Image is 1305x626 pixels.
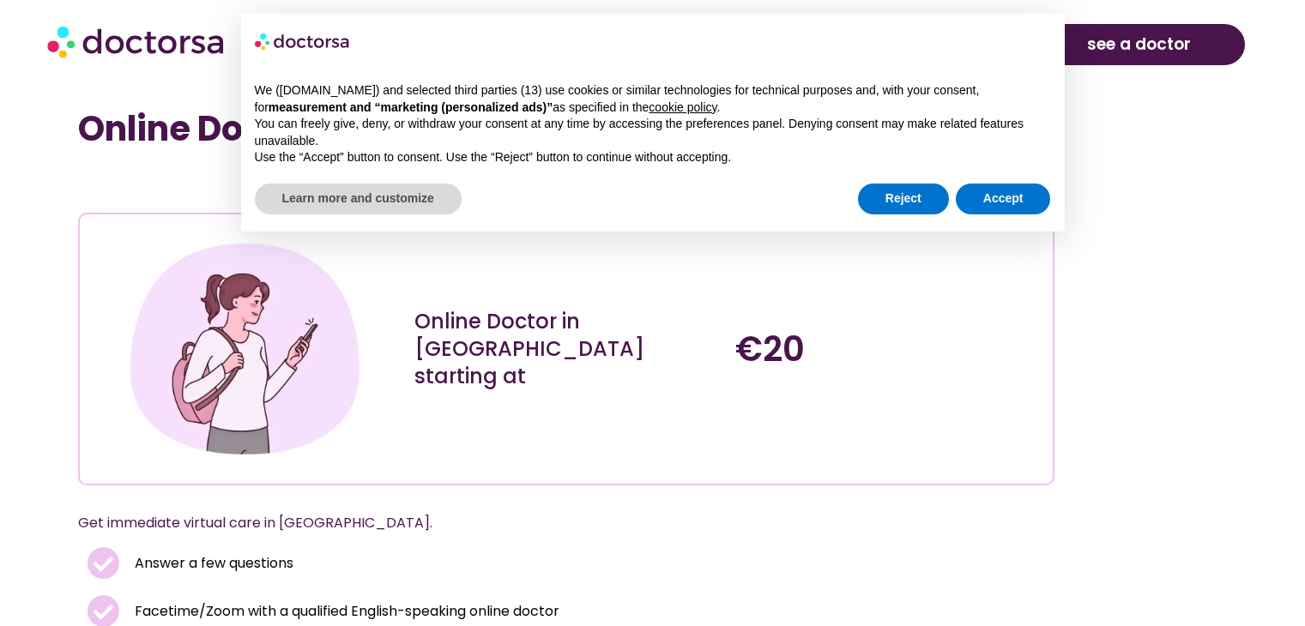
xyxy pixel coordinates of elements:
button: Learn more and customize [255,184,462,214]
h1: Online Doctor Near Me [GEOGRAPHIC_DATA] [78,108,1054,149]
h4: €20 [735,328,1040,370]
p: You can freely give, deny, or withdraw your consent at any time by accessing the preferences pane... [255,116,1051,149]
span: see a doctor [1087,31,1191,58]
iframe: Customer reviews powered by Trustpilot [87,175,344,196]
button: Reject [858,184,949,214]
p: Use the “Accept” button to consent. Use the “Reject” button to continue without accepting. [255,149,1051,166]
a: cookie policy [649,100,716,114]
button: Accept [956,184,1051,214]
p: We ([DOMAIN_NAME]) and selected third parties (13) use cookies or similar technologies for techni... [255,82,1051,116]
span: Facetime/Zoom with a qualified English-speaking online doctor [130,599,559,623]
strong: measurement and “marketing (personalized ads)” [269,100,553,114]
p: Get immediate virtual care in [GEOGRAPHIC_DATA]. [78,511,1013,535]
div: Online Doctor in [GEOGRAPHIC_DATA] starting at [414,308,719,390]
img: Illustration depicting a young woman in a casual outfit, engaged with her smartphone. She has a p... [124,227,367,471]
img: logo [255,27,351,55]
span: Answer a few questions [130,551,293,575]
a: see a doctor [1033,24,1245,65]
